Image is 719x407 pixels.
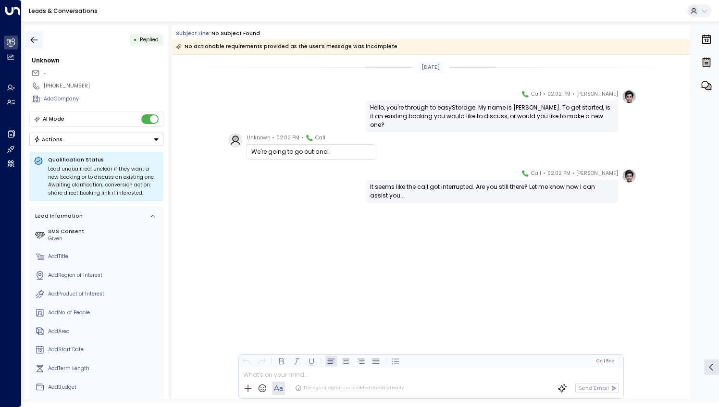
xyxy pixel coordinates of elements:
[48,328,161,335] div: AddArea
[572,169,575,178] span: •
[276,133,299,143] span: 02:02 PM
[370,103,614,129] div: Hello, you're through to easyStorage. My name is [PERSON_NAME]. To get started, is it an existing...
[48,165,159,197] div: Lead unqualified: unclear if they want a new booking or to discuss an existing one. Awaiting clar...
[622,89,636,104] img: profile-logo.png
[29,133,163,146] button: Actions
[295,385,404,392] div: The agent signature is added automatically
[176,30,211,37] span: Subject Line:
[48,156,159,163] p: Qualification Status
[48,346,161,354] div: AddStart Date
[48,365,161,372] div: AddTerm Length
[576,169,618,178] span: [PERSON_NAME]
[44,95,163,103] div: AddCompany
[370,183,614,200] div: It seems like the call got interrupted. Are you still there? Let me know how I can assist you...
[48,235,161,243] div: Given
[593,358,617,364] button: Cc|Bcc
[531,169,541,178] span: Call
[547,169,570,178] span: 02:02 PM
[543,169,545,178] span: •
[241,355,252,367] button: Undo
[48,271,161,279] div: AddRegion of Interest
[547,89,570,99] span: 02:02 PM
[43,70,46,77] span: -
[622,169,636,183] img: profile-logo.png
[34,136,63,143] div: Actions
[48,309,161,317] div: AddNo. of People
[419,62,443,73] div: [DATE]
[43,114,64,124] div: AI Mode
[272,133,274,143] span: •
[29,7,98,15] a: Leads & Conversations
[48,253,161,260] div: AddTitle
[134,33,137,46] div: •
[256,355,267,367] button: Redo
[543,89,545,99] span: •
[251,148,372,156] div: We're going to go out and .
[572,89,575,99] span: •
[176,42,397,51] div: No actionable requirements provided as the user’s message was incomplete
[140,36,159,43] span: Replied
[531,89,541,99] span: Call
[211,30,260,37] div: No subject found
[301,133,304,143] span: •
[48,228,161,235] label: SMS Consent
[48,383,161,391] div: AddBudget
[315,133,325,143] span: Call
[247,133,271,143] span: Unknown
[603,358,605,363] span: |
[33,212,83,220] div: Lead Information
[32,56,163,65] div: Unknown
[48,290,161,298] div: AddProduct of Interest
[29,133,163,146] div: Button group with a nested menu
[596,358,614,363] span: Cc Bcc
[44,82,163,90] div: [PHONE_NUMBER]
[576,89,618,99] span: [PERSON_NAME]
